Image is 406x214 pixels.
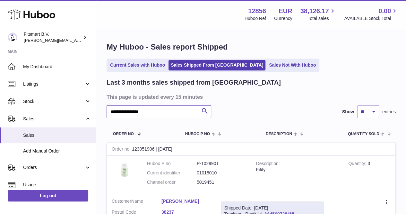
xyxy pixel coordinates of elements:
label: Show [342,109,354,115]
dt: Huboo P no [147,161,197,167]
span: entries [382,109,396,115]
a: Log out [8,190,88,201]
dd: 01018010 [197,170,246,176]
strong: Description [256,161,280,168]
span: Add Manual Order [23,148,91,154]
a: Sales Shipped From [GEOGRAPHIC_DATA] [168,60,265,70]
td: 3 [343,156,395,193]
h1: My Huboo - Sales report Shipped [107,42,396,52]
span: Order No [113,132,134,136]
strong: 12856 [248,7,266,15]
a: [PERSON_NAME] [161,198,211,204]
span: 0.00 [378,7,391,15]
img: jonathan@leaderoo.com [8,33,17,42]
a: 38,126.17 Total sales [300,7,336,22]
strong: EUR [279,7,292,15]
dt: Name [112,198,161,206]
span: [PERSON_NAME][EMAIL_ADDRESS][DOMAIN_NAME] [24,38,129,43]
h2: Last 3 months sales shipped from [GEOGRAPHIC_DATA] [107,78,281,87]
div: 123051906 | [DATE] [107,143,395,156]
span: Orders [23,164,84,171]
a: 0.00 AVAILABLE Stock Total [344,7,398,22]
span: Stock [23,98,84,105]
span: 38,126.17 [300,7,329,15]
span: Quantity Sold [348,132,379,136]
h3: This page is updated every 15 minutes [107,93,394,100]
img: 128561739542540.png [112,161,137,179]
strong: Quantity [348,161,367,168]
span: AVAILABLE Stock Total [344,15,398,22]
span: Sales [23,132,91,138]
a: Sales Not With Huboo [267,60,318,70]
span: Sales [23,116,84,122]
strong: Order no [112,146,132,153]
dd: P-1029901 [197,161,246,167]
div: Currency [274,15,292,22]
span: Huboo P no [185,132,210,136]
a: Current Sales with Huboo [108,60,167,70]
div: Fitify [256,167,339,173]
div: Shipped Date: [DATE] [224,205,320,211]
dt: Current identifier [147,170,197,176]
dt: Channel order [147,179,197,185]
div: Fitsmart B.V. [24,31,82,43]
dd: 5019451 [197,179,246,185]
span: Usage [23,182,91,188]
div: Huboo Ref [245,15,266,22]
span: Customer [112,199,131,204]
span: Description [266,132,292,136]
span: Listings [23,81,84,87]
span: My Dashboard [23,64,91,70]
span: Total sales [307,15,336,22]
